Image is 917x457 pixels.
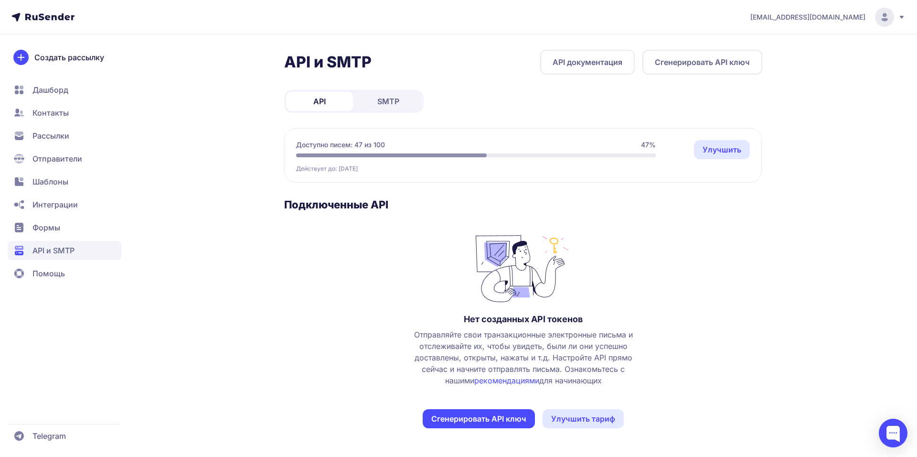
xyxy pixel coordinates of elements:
span: 47% [641,140,656,150]
span: Действует до: [DATE] [296,165,358,173]
h2: API и SMTP [284,53,372,72]
a: API документация [540,50,635,75]
a: Улучшить [694,140,750,159]
span: Отправители [32,153,82,164]
span: Формы [32,222,60,233]
span: Доступно писем: 47 из 100 [296,140,385,150]
a: Telegram [8,426,121,446]
span: Дашборд [32,84,68,96]
span: Интеграции [32,199,78,210]
img: no_photo [476,230,571,302]
span: Telegram [32,430,66,442]
span: API и SMTP [32,245,75,256]
a: Улучшить тариф [543,409,624,428]
a: рекомендациями [474,376,539,385]
span: Контакты [32,107,69,119]
a: API [286,92,353,111]
span: SMTP [377,96,399,107]
h3: Подключенные API [284,198,762,211]
span: Отправляйте свои транзакционные электронные письма и отслеживайте их, чтобы увидеть, были ли они ... [405,329,642,386]
span: Создать рассылку [34,52,104,63]
span: API [313,96,326,107]
span: [EMAIL_ADDRESS][DOMAIN_NAME] [750,12,865,22]
span: Шаблоны [32,176,68,187]
button: Сгенерировать API ключ [642,50,762,75]
span: Помощь [32,268,65,279]
a: SMTP [355,92,422,111]
button: Сгенерировать API ключ [423,409,535,428]
span: Рассылки [32,130,69,141]
h3: Нет созданных API токенов [464,314,583,325]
